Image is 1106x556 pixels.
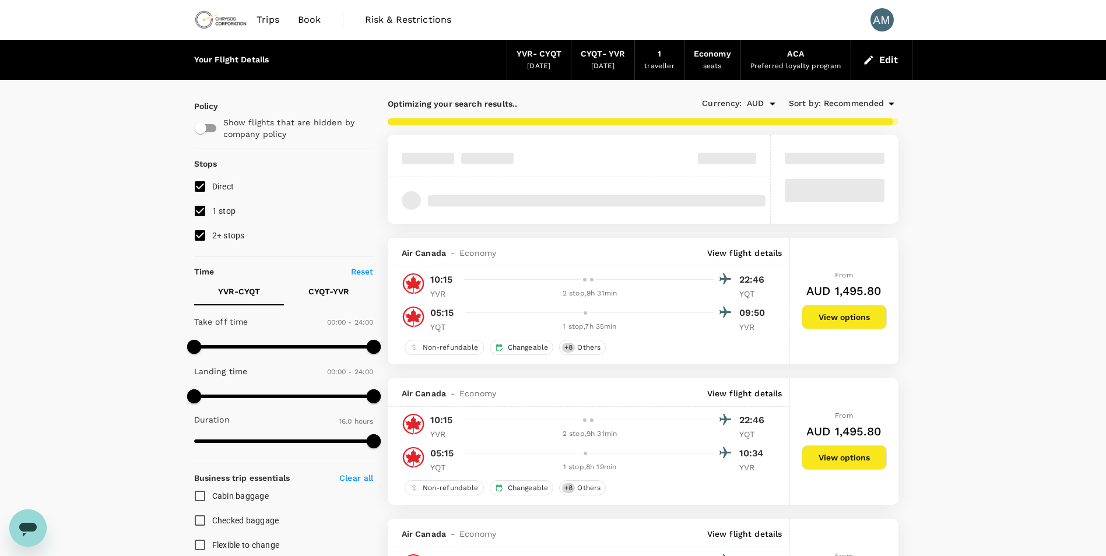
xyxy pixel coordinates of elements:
p: Reset [351,266,374,277]
p: YVR [739,462,768,473]
span: Flexible to change [212,540,280,550]
p: YQT [430,321,459,333]
p: YQT [739,288,768,300]
span: Changeable [503,483,553,493]
img: Chrysos Corporation [194,7,248,33]
div: 2 stop , 9h 31min [466,288,714,300]
p: YQT [430,462,459,473]
div: traveller [644,61,674,72]
span: 1 stop [212,206,236,216]
p: 05:15 [430,306,454,320]
span: - [446,388,459,399]
p: 05:15 [430,446,454,460]
span: 00:00 - 24:00 [327,368,374,376]
div: ACA [787,48,803,61]
span: From [835,411,853,420]
img: AC [402,305,425,329]
div: Non-refundable [405,480,484,495]
span: Risk & Restrictions [365,13,452,27]
span: 2+ stops [212,231,245,240]
button: Open [764,96,781,112]
p: Take off time [194,316,248,328]
div: Changeable [490,340,554,355]
div: 1 stop , 8h 19min [466,462,714,473]
span: Non-refundable [418,343,483,353]
div: Economy [694,48,731,61]
div: 1 stop , 7h 35min [466,321,714,333]
p: YVR - CYQT [218,286,260,297]
div: Your Flight Details [194,54,269,66]
span: 00:00 - 24:00 [327,318,374,326]
div: Preferred loyalty program [750,61,841,72]
div: CYQT - YVR [581,48,625,61]
span: Others [573,343,605,353]
div: +8Others [559,340,606,355]
div: Changeable [490,480,554,495]
span: - [446,528,459,540]
div: AM [870,8,894,31]
span: Trips [257,13,279,27]
span: Currency : [702,97,742,110]
p: YVR [739,321,768,333]
div: Non-refundable [405,340,484,355]
div: seats [703,61,722,72]
span: Air Canada [402,247,447,259]
button: View options [802,445,887,470]
span: Changeable [503,343,553,353]
div: [DATE] [527,61,550,72]
div: 1 [658,48,661,61]
img: AC [402,446,425,469]
p: Landing time [194,365,248,377]
span: Non-refundable [418,483,483,493]
span: Direct [212,182,234,191]
p: Clear all [339,472,373,484]
span: Cabin baggage [212,491,269,501]
p: 10:15 [430,273,453,287]
span: Economy [459,528,496,540]
iframe: Button to launch messaging window [9,509,47,547]
p: Show flights that are hidden by company policy [223,117,366,140]
span: Air Canada [402,388,447,399]
p: 22:46 [739,413,768,427]
p: View flight details [707,247,782,259]
p: Optimizing your search results.. [388,98,643,110]
span: + 8 [562,483,575,493]
button: View options [802,305,887,329]
h6: AUD 1,495.80 [806,422,882,441]
h6: AUD 1,495.80 [806,281,882,300]
img: AC [402,272,425,295]
span: + 8 [562,343,575,353]
p: Policy [194,100,205,112]
p: View flight details [707,388,782,399]
p: YQT [739,428,768,440]
span: Sort by : [789,97,821,110]
span: Air Canada [402,528,447,540]
p: 22:46 [739,273,768,287]
div: [DATE] [591,61,615,72]
span: Recommended [824,97,884,110]
span: Book [298,13,321,27]
p: YVR [430,288,459,300]
span: 16.0 hours [339,417,374,425]
p: 10:34 [739,446,768,460]
p: Time [194,266,215,277]
span: Others [573,483,605,493]
div: 2 stop , 9h 31min [466,428,714,440]
span: Checked baggage [212,516,279,525]
span: - [446,247,459,259]
img: AC [402,413,425,436]
p: Duration [194,414,230,425]
strong: Business trip essentials [194,473,290,483]
p: View flight details [707,528,782,540]
p: 09:50 [739,306,768,320]
div: +8Others [559,480,606,495]
p: CYQT - YVR [308,286,349,297]
p: 10:15 [430,413,453,427]
div: YVR - CYQT [517,48,561,61]
button: Edit [861,51,903,69]
span: Economy [459,388,496,399]
span: From [835,271,853,279]
p: YVR [430,428,459,440]
strong: Stops [194,159,217,168]
span: Economy [459,247,496,259]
